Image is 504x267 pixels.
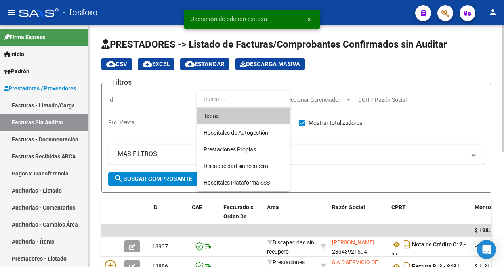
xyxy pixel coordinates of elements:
span: Discapacidad sin recupero [204,163,268,169]
input: dropdown search [197,91,290,107]
span: Todos [204,108,283,124]
div: Open Intercom Messenger [477,240,496,259]
span: Hospitales Plataforma SSS [204,179,270,186]
span: Prestaciones Propias [204,146,256,153]
span: Hospitales de Autogestión [204,130,268,136]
